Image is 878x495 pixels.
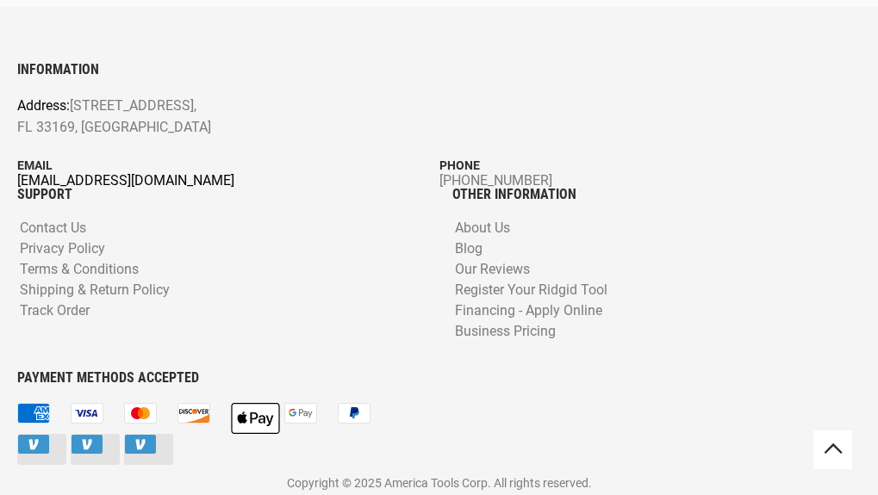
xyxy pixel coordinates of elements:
[17,473,861,492] p: Copyright © 2025 America Tools Corp. All rights reserved.
[439,156,862,175] p: Phone
[17,62,861,77] h6: INFORMATION
[17,156,439,175] p: Email
[452,187,862,202] h6: OTHER INFORMATION
[439,175,862,187] a: [PHONE_NUMBER]
[451,262,534,278] a: Our Reviews
[16,282,174,299] a: Shipping & Return Policy
[451,220,514,237] a: About Us
[451,282,612,299] a: Register Your Ridgid Tool
[17,370,427,386] h6: PAYMENT METHODS ACCEPTED
[17,187,427,202] h6: SUPPORT
[16,303,94,319] a: Track Order
[17,95,692,139] p: [STREET_ADDRESS], FL 33169, [GEOGRAPHIC_DATA]
[16,241,109,257] a: Privacy Policy
[451,241,487,257] a: Blog
[17,175,439,187] a: [EMAIL_ADDRESS][DOMAIN_NAME]
[451,303,607,319] a: Financing - Apply Online
[451,324,560,340] a: Business Pricing
[17,97,70,114] span: Address:
[16,220,90,237] a: Contact Us
[16,262,143,278] a: Terms & Conditions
